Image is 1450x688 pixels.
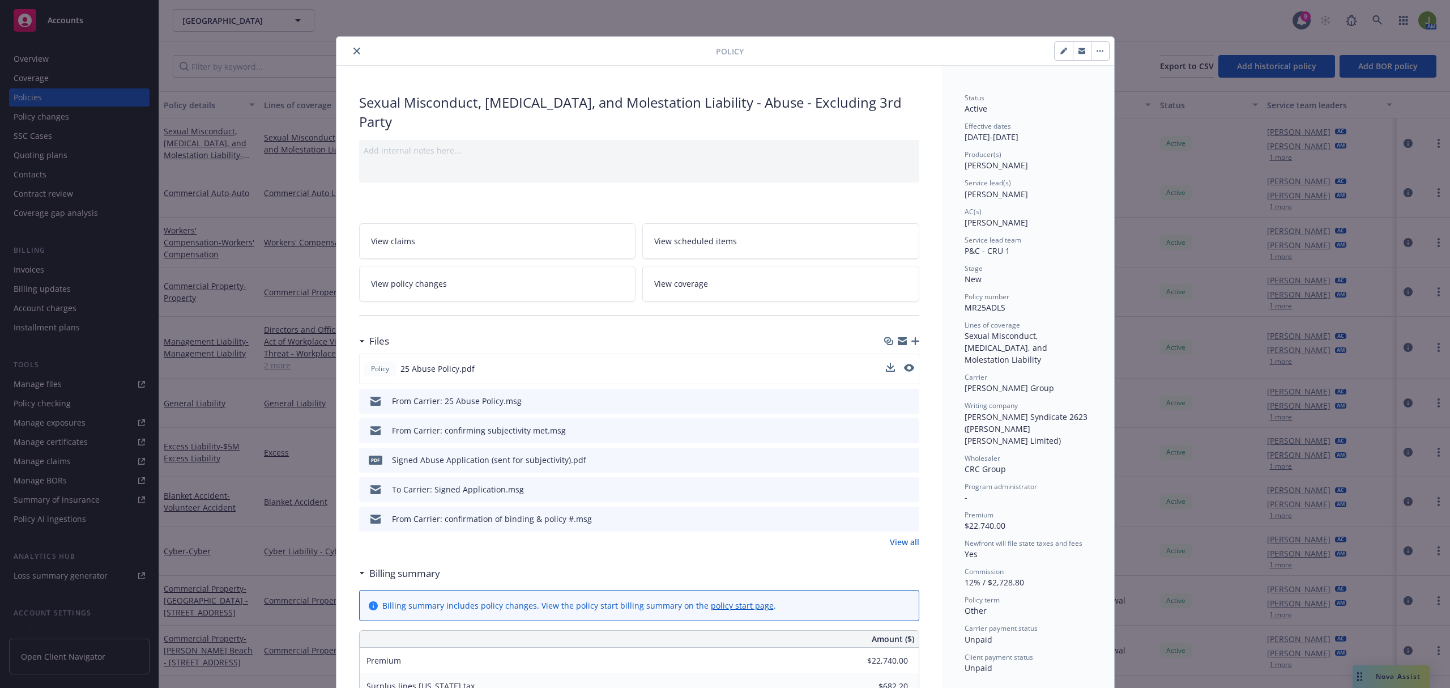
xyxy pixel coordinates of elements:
[359,223,636,259] a: View claims
[965,330,1091,366] div: Sexual Misconduct, [MEDICAL_DATA], and Molestation Liability
[654,278,708,290] span: View coverage
[965,567,1004,576] span: Commission
[886,363,895,372] button: download file
[369,456,382,464] span: pdf
[371,235,415,247] span: View claims
[965,492,967,503] span: -
[965,520,1005,531] span: $22,740.00
[369,566,440,581] h3: Billing summary
[965,178,1011,188] span: Service lead(s)
[905,424,915,436] button: preview file
[965,320,1020,330] span: Lines of coverage
[364,145,915,156] div: Add internal notes here...
[711,600,774,611] a: policy start page
[886,363,895,375] button: download file
[965,605,987,616] span: Other
[965,217,1028,228] span: [PERSON_NAME]
[965,160,1028,171] span: [PERSON_NAME]
[359,93,919,131] div: Sexual Misconduct, [MEDICAL_DATA], and Molestation Liability - Abuse - Excluding 3rd Party
[400,363,475,375] span: 25 Abuse Policy.pdf
[965,150,1001,159] span: Producer(s)
[890,536,919,548] a: View all
[965,464,1006,474] span: CRC Group
[965,189,1028,199] span: [PERSON_NAME]
[965,372,987,382] span: Carrier
[904,364,914,372] button: preview file
[654,235,737,247] span: View scheduled items
[965,274,982,284] span: New
[965,207,982,216] span: AC(s)
[965,662,992,673] span: Unpaid
[905,513,915,525] button: preview file
[359,566,440,581] div: Billing summary
[965,482,1037,491] span: Program administrator
[965,264,983,273] span: Stage
[841,652,915,669] input: 0.00
[366,655,401,666] span: Premium
[392,483,524,495] div: To Carrier: Signed Application.msg
[965,245,1010,256] span: P&C - CRU 1
[965,510,993,520] span: Premium
[965,93,984,103] span: Status
[905,395,915,407] button: preview file
[965,121,1011,131] span: Effective dates
[965,292,1009,301] span: Policy number
[642,266,919,301] a: View coverage
[965,634,992,645] span: Unpaid
[965,453,1000,463] span: Wholesaler
[392,513,592,525] div: From Carrier: confirmation of binding & policy #.msg
[886,454,895,466] button: download file
[904,363,914,375] button: preview file
[965,383,1054,393] span: [PERSON_NAME] Group
[369,334,389,349] h3: Files
[905,454,915,466] button: preview file
[716,45,744,57] span: Policy
[886,483,895,495] button: download file
[886,424,895,436] button: download file
[965,235,1021,245] span: Service lead team
[905,483,915,495] button: preview file
[965,577,1024,588] span: 12% / $2,728.80
[886,513,895,525] button: download file
[965,652,1033,662] span: Client payment status
[965,302,1005,313] span: MR25ADLS
[965,538,1082,548] span: Newfront will file state taxes and fees
[965,103,987,114] span: Active
[965,549,978,559] span: Yes
[359,334,389,349] div: Files
[965,411,1090,446] span: [PERSON_NAME] Syndicate 2623 ([PERSON_NAME] [PERSON_NAME] Limited)
[369,364,391,374] span: Policy
[965,595,1000,605] span: Policy term
[872,633,914,645] span: Amount ($)
[392,395,522,407] div: From Carrier: 25 Abuse Policy.msg
[642,223,919,259] a: View scheduled items
[382,600,776,611] div: Billing summary includes policy changes. View the policy start billing summary on the .
[886,395,895,407] button: download file
[392,424,566,436] div: From Carrier: confirming subjectivity met.msg
[965,121,1091,143] div: [DATE] - [DATE]
[965,623,1038,633] span: Carrier payment status
[371,278,447,290] span: View policy changes
[350,44,364,58] button: close
[392,454,586,466] div: Signed Abuse Application (sent for subjectivity).pdf
[965,401,1018,410] span: Writing company
[359,266,636,301] a: View policy changes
